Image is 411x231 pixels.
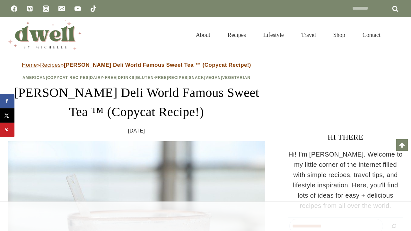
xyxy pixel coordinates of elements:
[118,75,135,80] a: Drinks
[136,75,167,80] a: Gluten-Free
[354,25,389,46] a: Contact
[22,75,250,80] span: | | | | | | | |
[64,62,251,68] strong: [PERSON_NAME] Deli World Famous Sweet Tea ™ (Copycat Recipe!)
[288,149,403,211] p: Hi! I'm [PERSON_NAME]. Welcome to my little corner of the internet filled with simple recipes, tr...
[47,75,89,80] a: Copycat Recipes
[87,2,100,15] a: TikTok
[293,25,325,46] a: Travel
[187,25,389,46] nav: Primary Navigation
[205,75,221,80] a: Vegan
[288,131,403,143] h3: HI THERE
[128,127,145,135] time: [DATE]
[222,75,250,80] a: Vegetarian
[168,75,188,80] a: Recipes
[187,25,219,46] a: About
[396,139,408,151] a: Scroll to top
[55,2,68,15] a: Email
[22,62,251,68] span: » »
[40,62,61,68] a: Recipes
[325,25,354,46] a: Shop
[22,75,46,80] a: American
[90,75,116,80] a: Dairy-Free
[22,62,37,68] a: Home
[8,20,82,50] img: DWELL by michelle
[392,30,403,40] button: View Search Form
[39,2,52,15] a: Instagram
[189,75,204,80] a: Snack
[23,2,36,15] a: Pinterest
[71,2,84,15] a: YouTube
[255,25,293,46] a: Lifestyle
[219,25,255,46] a: Recipes
[8,2,21,15] a: Facebook
[8,83,265,122] h1: [PERSON_NAME] Deli World Famous Sweet Tea ™ (Copycat Recipe!)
